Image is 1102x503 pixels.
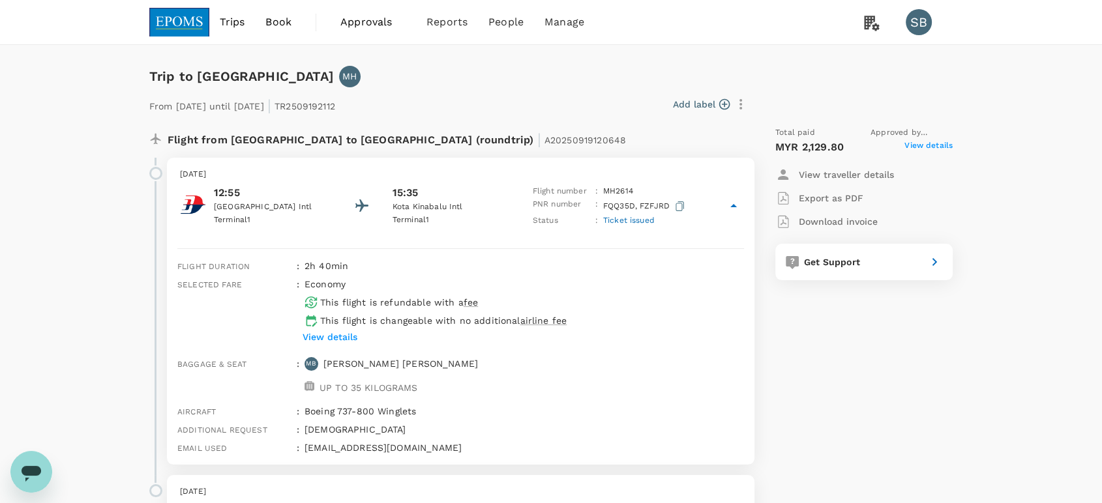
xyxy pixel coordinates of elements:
div: : [291,418,299,436]
p: Download invoice [799,215,878,228]
button: Add label [673,98,730,111]
span: Reports [426,14,468,30]
button: Export as PDF [775,186,863,210]
p: MH 2614 [603,185,633,198]
span: Ticket issued [603,216,655,225]
p: 2h 40min [305,259,744,272]
iframe: Button to launch messaging window [10,451,52,493]
img: baggage-icon [305,381,314,391]
img: Malaysia Airlines [180,192,206,218]
span: Get Support [804,257,860,267]
p: MYR 2,129.80 [775,139,844,155]
div: SB [906,9,932,35]
p: MH [342,70,357,83]
p: 15:35 [393,185,419,201]
span: Baggage & seat [177,360,246,369]
span: Trips [220,14,245,30]
div: : [291,436,299,454]
p: : [595,185,598,198]
p: [DATE] [180,168,741,181]
span: Selected fare [177,280,242,289]
p: : [595,214,598,227]
span: Additional request [177,425,267,435]
p: [PERSON_NAME] [PERSON_NAME] [323,357,478,370]
span: Total paid [775,126,815,139]
p: [EMAIL_ADDRESS][DOMAIN_NAME] [305,441,744,454]
span: People [488,14,524,30]
span: A20250919120648 [544,135,626,145]
p: economy [305,278,346,291]
p: Terminal 1 [214,214,331,227]
h6: Trip to [GEOGRAPHIC_DATA] [149,66,334,87]
span: fee [464,297,478,308]
p: Status [533,214,590,227]
p: PNR number [533,198,590,214]
div: : [291,352,299,399]
span: View details [904,139,953,155]
div: [DEMOGRAPHIC_DATA] [299,418,744,436]
p: Flight from [GEOGRAPHIC_DATA] to [GEOGRAPHIC_DATA] (roundtrip) [168,126,626,150]
p: Export as PDF [799,192,863,205]
p: MB [306,359,316,368]
span: airline fee [520,315,567,326]
button: Download invoice [775,210,878,233]
button: View details [299,327,361,347]
span: | [537,130,541,149]
div: : [291,399,299,418]
p: Terminal 1 [393,214,510,227]
span: Flight duration [177,262,250,271]
p: This flight is refundable with a [320,296,478,309]
span: Email used [177,444,228,453]
p: Flight number [533,185,590,198]
p: : [595,198,598,214]
span: | [267,96,271,115]
span: Manage [544,14,584,30]
span: Approved by [871,126,953,139]
div: Boeing 737-800 Winglets [299,399,744,418]
span: Book [265,14,291,30]
div: : [291,272,299,352]
span: Approvals [340,14,406,30]
div: : [291,254,299,272]
p: FQQ35D, FZFJRD [603,198,687,214]
button: View traveller details [775,163,894,186]
img: EPOMS SDN BHD [149,8,209,36]
span: Aircraft [177,407,216,416]
p: This flight is changeable with no additional [320,314,567,327]
p: [GEOGRAPHIC_DATA] Intl [214,201,331,214]
p: View traveller details [799,168,894,181]
p: View details [303,330,357,343]
p: 12:55 [214,185,331,201]
p: UP TO 35 KILOGRAMS [320,381,418,394]
p: Kota Kinabalu Intl [393,201,510,214]
p: [DATE] [180,485,741,498]
p: From [DATE] until [DATE] TR2509192112 [149,93,335,116]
